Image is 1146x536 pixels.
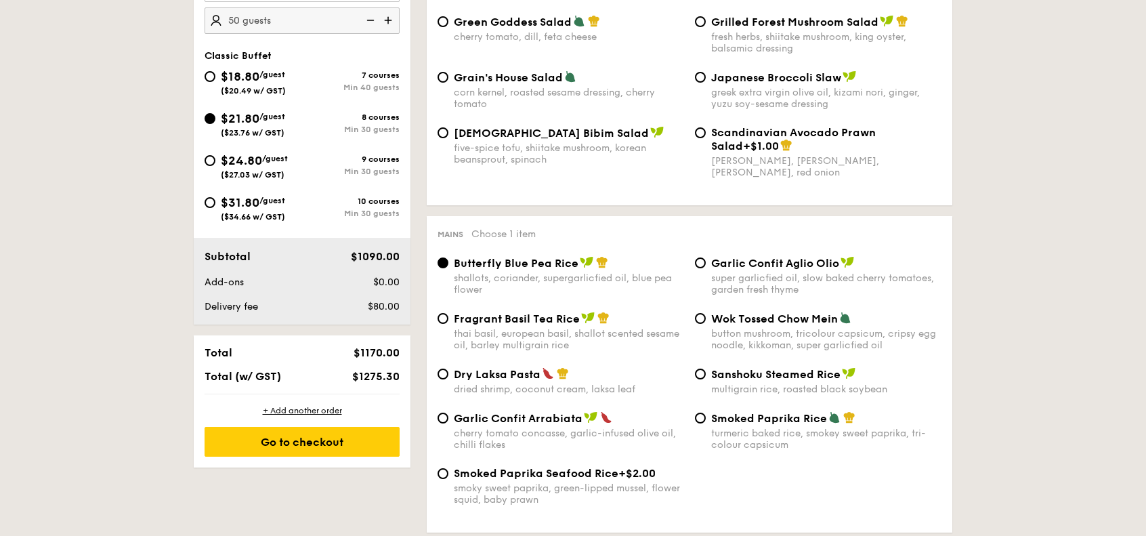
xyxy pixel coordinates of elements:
[302,125,400,134] div: Min 30 guests
[711,328,941,351] div: button mushroom, tricolour capsicum, cripsy egg noodle, kikkoman, super garlicfied oil
[780,139,792,151] img: icon-chef-hat.a58ddaea.svg
[471,228,536,240] span: Choose 1 item
[454,428,684,451] div: cherry tomato concasse, garlic-infused olive oil, chilli flakes
[205,346,232,359] span: Total
[454,16,572,28] span: Green Goddess Salad
[839,312,851,324] img: icon-vegetarian.fe4039eb.svg
[828,411,841,424] img: icon-vegetarian.fe4039eb.svg
[454,312,580,325] span: Fragrant Basil Tea Rice
[205,250,251,263] span: Subtotal
[573,15,585,27] img: icon-vegetarian.fe4039eb.svg
[564,70,576,83] img: icon-vegetarian.fe4039eb.svg
[373,276,400,288] span: $0.00
[843,411,855,424] img: icon-chef-hat.a58ddaea.svg
[302,154,400,164] div: 9 courses
[581,312,595,324] img: icon-vegan.f8ff3823.svg
[454,384,684,395] div: dried shrimp, coconut cream, laksa leaf
[302,112,400,122] div: 8 courses
[557,367,569,379] img: icon-chef-hat.a58ddaea.svg
[695,257,706,268] input: Garlic Confit Aglio Oliosuper garlicfied oil, slow baked cherry tomatoes, garden fresh thyme
[302,83,400,92] div: Min 40 guests
[438,230,463,239] span: Mains
[454,31,684,43] div: cherry tomato, dill, feta cheese
[354,346,400,359] span: $1170.00
[205,405,400,416] div: + Add another order
[711,16,878,28] span: Grilled Forest Mushroom Salad
[454,71,563,84] span: Grain's House Salad
[454,412,582,425] span: Garlic Confit Arrabiata
[259,112,285,121] span: /guest
[711,428,941,451] div: turmeric baked rice, smokey sweet paprika, tri-colour capsicum
[454,127,649,140] span: [DEMOGRAPHIC_DATA] Bibim Salad
[580,256,593,268] img: icon-vegan.f8ff3823.svg
[221,86,286,96] span: ($20.49 w/ GST)
[880,15,893,27] img: icon-vegan.f8ff3823.svg
[896,15,908,27] img: icon-chef-hat.a58ddaea.svg
[259,196,285,205] span: /guest
[650,126,664,138] img: icon-vegan.f8ff3823.svg
[205,427,400,457] div: Go to checkout
[438,413,448,424] input: Garlic Confit Arrabiatacherry tomato concasse, garlic-infused olive oil, chilli flakes
[597,312,610,324] img: icon-chef-hat.a58ddaea.svg
[711,31,941,54] div: fresh herbs, shiitake mushroom, king oyster, balsamic dressing
[711,312,838,325] span: Wok Tossed Chow Mein
[221,170,284,180] span: ($27.03 w/ GST)
[205,276,244,288] span: Add-ons
[221,128,284,138] span: ($23.76 w/ GST)
[695,313,706,324] input: Wok Tossed Chow Meinbutton mushroom, tricolour capsicum, cripsy egg noodle, kikkoman, super garli...
[711,272,941,295] div: super garlicfied oil, slow baked cherry tomatoes, garden fresh thyme
[302,209,400,218] div: Min 30 guests
[205,113,215,124] input: $21.80/guest($23.76 w/ GST)8 coursesMin 30 guests
[438,313,448,324] input: Fragrant Basil Tea Ricethai basil, european basil, shallot scented sesame oil, barley multigrain ...
[618,467,656,480] span: +$2.00
[711,87,941,110] div: greek extra virgin olive oil, kizami nori, ginger, yuzu soy-sesame dressing
[302,70,400,80] div: 7 courses
[302,197,400,206] div: 10 courses
[259,70,285,79] span: /guest
[588,15,600,27] img: icon-chef-hat.a58ddaea.svg
[438,369,448,379] input: Dry Laksa Pastadried shrimp, coconut cream, laksa leaf
[711,126,876,152] span: Scandinavian Avocado Prawn Salad
[221,111,259,126] span: $21.80
[711,384,941,395] div: multigrain rice, roasted black soybean
[695,16,706,27] input: Grilled Forest Mushroom Saladfresh herbs, shiitake mushroom, king oyster, balsamic dressing
[438,16,448,27] input: Green Goddess Saladcherry tomato, dill, feta cheese
[379,7,400,33] img: icon-add.58712e84.svg
[368,301,400,312] span: $80.00
[695,413,706,424] input: Smoked Paprika Riceturmeric baked rice, smokey sweet paprika, tri-colour capsicum
[221,195,259,210] span: $31.80
[205,7,400,34] input: Number of guests
[262,154,288,163] span: /guest
[454,272,684,295] div: shallots, coriander, supergarlicfied oil, blue pea flower
[221,153,262,168] span: $24.80
[600,411,612,424] img: icon-spicy.37a8142b.svg
[711,257,839,270] span: Garlic Confit Aglio Olio
[695,72,706,83] input: Japanese Broccoli Slawgreek extra virgin olive oil, kizami nori, ginger, yuzu soy-sesame dressing
[352,370,400,383] span: $1275.30
[542,367,554,379] img: icon-spicy.37a8142b.svg
[454,87,684,110] div: corn kernel, roasted sesame dressing, cherry tomato
[359,7,379,33] img: icon-reduce.1d2dbef1.svg
[695,127,706,138] input: Scandinavian Avocado Prawn Salad+$1.00[PERSON_NAME], [PERSON_NAME], [PERSON_NAME], red onion
[596,256,608,268] img: icon-chef-hat.a58ddaea.svg
[454,142,684,165] div: five-spice tofu, shiitake mushroom, korean beansprout, spinach
[205,197,215,208] input: $31.80/guest($34.66 w/ GST)10 coursesMin 30 guests
[438,72,448,83] input: Grain's House Saladcorn kernel, roasted sesame dressing, cherry tomato
[205,370,281,383] span: Total (w/ GST)
[438,257,448,268] input: Butterfly Blue Pea Riceshallots, coriander, supergarlicfied oil, blue pea flower
[205,50,272,62] span: Classic Buffet
[711,155,941,178] div: [PERSON_NAME], [PERSON_NAME], [PERSON_NAME], red onion
[454,467,618,480] span: Smoked Paprika Seafood Rice
[221,212,285,222] span: ($34.66 w/ GST)
[205,155,215,166] input: $24.80/guest($27.03 w/ GST)9 coursesMin 30 guests
[711,368,841,381] span: Sanshoku Steamed Rice
[842,367,855,379] img: icon-vegan.f8ff3823.svg
[711,412,827,425] span: Smoked Paprika Rice
[351,250,400,263] span: $1090.00
[438,127,448,138] input: [DEMOGRAPHIC_DATA] Bibim Saladfive-spice tofu, shiitake mushroom, korean beansprout, spinach
[841,256,854,268] img: icon-vegan.f8ff3823.svg
[584,411,597,424] img: icon-vegan.f8ff3823.svg
[205,301,258,312] span: Delivery fee
[695,369,706,379] input: Sanshoku Steamed Ricemultigrain rice, roasted black soybean
[743,140,779,152] span: +$1.00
